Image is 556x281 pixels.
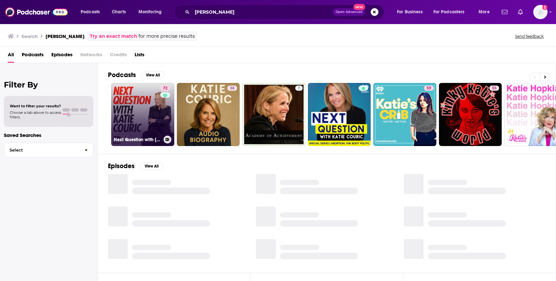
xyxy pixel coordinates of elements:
a: 7 [295,86,303,91]
span: 38 [230,85,234,92]
h2: Filter By [4,80,93,89]
a: Podcasts [22,49,44,63]
h3: Next Question with [PERSON_NAME] [114,137,161,142]
a: 55 [489,86,499,91]
button: open menu [474,7,498,17]
span: 72 [163,85,167,92]
img: Podchaser - Follow, Share and Rate Podcasts [5,6,68,18]
span: Networks [80,49,102,63]
button: open menu [76,7,108,17]
span: For Podcasters [433,7,465,17]
span: Open Advanced [336,10,363,14]
a: Show notifications dropdown [499,7,510,18]
svg: Add a profile image [542,5,548,10]
span: New [353,4,365,10]
button: Select [4,143,93,157]
span: More [479,7,490,17]
img: User Profile [533,5,548,19]
p: Saved Searches [4,132,93,138]
span: Select [4,148,79,152]
a: All [8,49,14,63]
h3: Search [21,33,38,39]
span: 55 [492,85,496,92]
a: Show notifications dropdown [515,7,525,18]
button: View All [140,162,163,170]
button: Open AdvancedNew [333,8,365,16]
button: open menu [429,7,474,17]
button: Send feedback [513,33,546,39]
span: Credits [110,49,127,63]
a: 72 [160,86,170,91]
span: Want to filter your results? [10,104,61,108]
a: EpisodesView All [108,162,163,170]
a: 59 [424,86,434,91]
a: 55 [439,83,502,146]
span: Choose a tab above to access filters. [10,110,61,119]
span: 59 [427,85,431,92]
span: Charts [112,7,126,17]
a: Charts [108,7,130,17]
h2: Episodes [108,162,135,170]
a: Lists [135,49,144,63]
h3: [PERSON_NAME] [46,33,85,39]
a: 38 [177,83,240,146]
button: Show profile menu [533,5,548,19]
a: 7 [242,83,305,146]
a: 72Next Question with [PERSON_NAME] [111,83,174,146]
a: Try an exact match [90,33,137,40]
a: PodcastsView All [108,71,165,79]
div: Search podcasts, credits, & more... [180,5,390,20]
h2: Podcasts [108,71,136,79]
span: 7 [298,85,300,92]
span: Monitoring [139,7,162,17]
a: 59 [373,83,436,146]
span: Podcasts [81,7,100,17]
input: Search podcasts, credits, & more... [192,7,333,17]
span: for more precise results [139,33,195,40]
a: 38 [227,86,237,91]
span: For Business [397,7,423,17]
button: open menu [134,7,170,17]
button: open menu [392,7,431,17]
a: Episodes [51,49,73,63]
span: Logged in as esmith_bg [533,5,548,19]
button: View All [141,71,165,79]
